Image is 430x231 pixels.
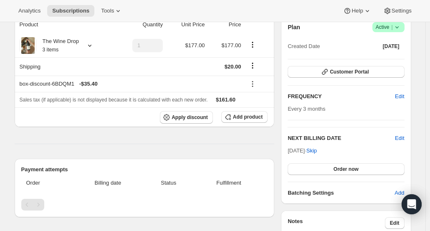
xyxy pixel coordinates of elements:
span: $20.00 [225,63,241,70]
span: Billing date [73,179,142,187]
span: Order now [334,166,359,173]
div: box-discount-6BDQM1 [20,80,241,88]
th: Price [207,15,244,34]
span: $161.60 [216,96,235,103]
button: Edit [390,90,409,103]
span: Fulfillment [195,179,263,187]
button: Help [338,5,376,17]
span: Customer Portal [330,69,369,75]
button: Subscriptions [47,5,94,17]
span: $177.00 [185,42,205,48]
span: - $35.40 [79,80,98,88]
h2: FREQUENCY [288,92,395,101]
h2: Plan [288,23,300,31]
div: The Wine Drop [36,37,79,54]
button: Order now [288,163,404,175]
button: Add [390,186,409,200]
span: Settings [392,8,412,14]
button: Settings [378,5,417,17]
span: Every 3 months [288,106,325,112]
button: Product actions [246,40,259,49]
span: Active [376,23,401,31]
span: Tools [101,8,114,14]
button: Shipping actions [246,61,259,70]
h2: NEXT BILLING DATE [288,134,395,142]
button: [DATE] [378,41,405,52]
span: Add [395,189,404,197]
th: Product [15,15,113,34]
button: Skip [301,144,322,157]
h3: Notes [288,217,385,229]
button: Apply discount [160,111,213,124]
button: Tools [96,5,127,17]
th: Shipping [15,57,113,76]
button: Customer Portal [288,66,404,78]
span: Subscriptions [52,8,89,14]
span: Created Date [288,42,320,51]
span: [DATE] [383,43,400,50]
th: Unit Price [165,15,207,34]
span: Edit [390,220,400,226]
th: Order [21,174,71,192]
span: Help [352,8,363,14]
span: Edit [395,92,404,101]
span: [DATE] · [288,147,317,154]
span: | [391,24,392,30]
h2: Payment attempts [21,165,268,174]
button: Edit [395,134,404,142]
th: Quantity [113,15,165,34]
span: Status [147,179,190,187]
div: Open Intercom Messenger [402,194,422,214]
nav: Pagination [21,199,268,211]
span: Add product [233,114,263,120]
button: Add product [221,111,268,123]
button: Edit [385,217,405,229]
span: Apply discount [172,114,208,121]
span: Skip [306,147,317,155]
span: $177.00 [221,42,241,48]
button: Analytics [13,5,46,17]
small: 3 items [43,47,59,53]
span: Sales tax (if applicable) is not displayed because it is calculated with each new order. [20,97,208,103]
h6: Batching Settings [288,189,395,197]
span: Analytics [18,8,40,14]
